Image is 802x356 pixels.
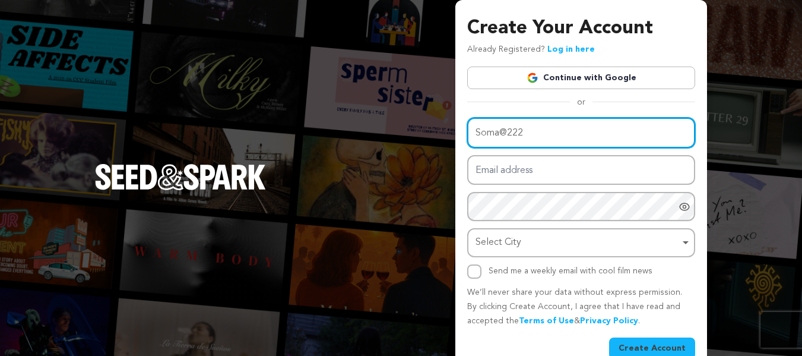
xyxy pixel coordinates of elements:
[570,96,592,108] span: or
[519,317,574,325] a: Terms of Use
[95,164,266,214] a: Seed&Spark Homepage
[95,164,266,190] img: Seed&Spark Logo
[489,267,652,275] label: Send me a weekly email with cool film news
[467,286,695,328] p: We’ll never share your data without express permission. By clicking Create Account, I agree that ...
[527,72,538,84] img: Google logo
[580,317,638,325] a: Privacy Policy
[547,45,595,53] a: Log in here
[679,201,690,213] a: Show password as plain text. Warning: this will display your password on the screen.
[476,234,680,251] div: Select City
[467,155,695,185] input: Email address
[467,67,695,89] a: Continue with Google
[467,118,695,148] input: Name
[467,14,695,43] h3: Create Your Account
[467,43,595,57] p: Already Registered?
